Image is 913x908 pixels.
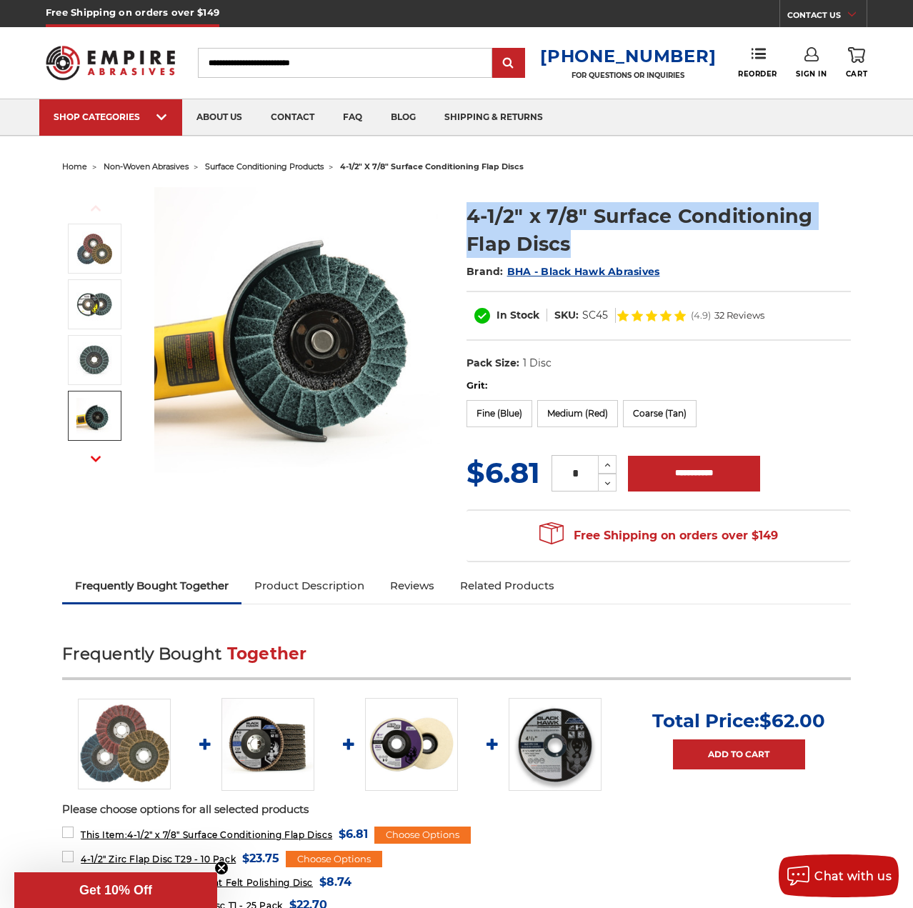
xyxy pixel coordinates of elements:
span: 32 Reviews [714,311,764,320]
div: Choose Options [286,851,382,868]
span: Cart [846,69,867,79]
span: Free Shipping on orders over $149 [539,522,778,550]
span: $62.00 [759,709,825,732]
img: Scotch brite flap discs [154,187,440,473]
dd: SC45 [582,308,608,323]
p: Please choose options for all selected products [62,802,851,818]
span: Chat with us [814,869,892,883]
a: Related Products [447,570,567,602]
a: contact [256,99,329,136]
dd: 1 Disc [523,356,552,371]
input: Submit [494,49,523,78]
img: Scotch brite flap discs [76,231,112,266]
span: Reorder [738,69,777,79]
span: Sign In [796,69,827,79]
a: BHA - Black Hawk Abrasives [507,265,660,278]
a: non-woven abrasives [104,161,189,171]
img: Empire Abrasives [46,37,175,88]
dt: SKU: [554,308,579,323]
h1: 4-1/2" x 7/8" Surface Conditioning Flap Discs [467,202,851,258]
a: Add to Cart [673,739,805,769]
span: 4-1/2" x 7/8" Surface Conditioning Flap Discs [81,829,332,840]
span: Brand: [467,265,504,278]
dt: Pack Size: [467,356,519,371]
span: 4-1/2" Zirc Flap Disc T29 - 10 Pack [81,854,236,864]
button: Close teaser [214,861,229,875]
button: Previous [79,193,113,224]
a: shipping & returns [430,99,557,136]
label: Grit: [467,379,851,393]
a: Reviews [377,570,447,602]
a: about us [182,99,256,136]
span: $23.75 [242,849,279,868]
p: Total Price: [652,709,825,732]
div: Choose Options [374,827,471,844]
button: Next [79,444,113,474]
img: Scotch brite flap discs [78,699,171,789]
img: Angle grinder with blue surface conditioning flap disc [76,398,112,434]
a: Frequently Bought Together [62,570,241,602]
span: In Stock [497,309,539,321]
a: Cart [846,47,867,79]
a: [PHONE_NUMBER] [540,46,716,66]
span: $6.81 [467,455,540,490]
span: $8.74 [319,872,351,892]
a: faq [329,99,376,136]
span: Frequently Bought [62,644,221,664]
img: Black Hawk Abrasives Surface Conditioning Flap Disc - Blue [76,286,112,322]
a: Reorder [738,47,777,78]
button: Chat with us [779,854,899,897]
span: (4.9) [691,311,711,320]
a: surface conditioning products [205,161,324,171]
img: 4-1/2" x 7/8" Surface Conditioning Flap Discs [76,342,112,378]
span: $6.81 [339,824,368,844]
span: Together [227,644,307,664]
a: Product Description [241,570,377,602]
a: home [62,161,87,171]
span: Get 10% Off [79,883,152,897]
div: Get 10% OffClose teaser [14,872,217,908]
a: CONTACT US [787,7,867,27]
strong: This Item: [81,829,127,840]
p: FOR QUESTIONS OR INQUIRIES [540,71,716,80]
span: 4-1/2" x 7/8" surface conditioning flap discs [340,161,524,171]
a: blog [376,99,430,136]
div: SHOP CATEGORIES [54,111,168,122]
